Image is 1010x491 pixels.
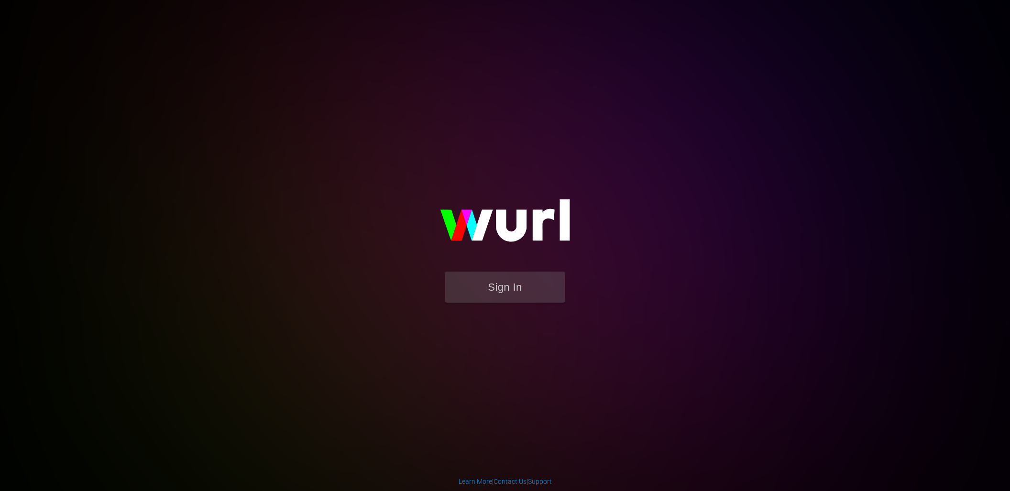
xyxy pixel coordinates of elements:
button: Sign In [445,272,565,303]
a: Learn More [459,478,492,485]
a: Support [528,478,552,485]
img: wurl-logo-on-black-223613ac3d8ba8fe6dc639794a292ebdb59501304c7dfd60c99c58986ef67473.svg [409,179,601,272]
div: | | [459,477,552,486]
a: Contact Us [494,478,527,485]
